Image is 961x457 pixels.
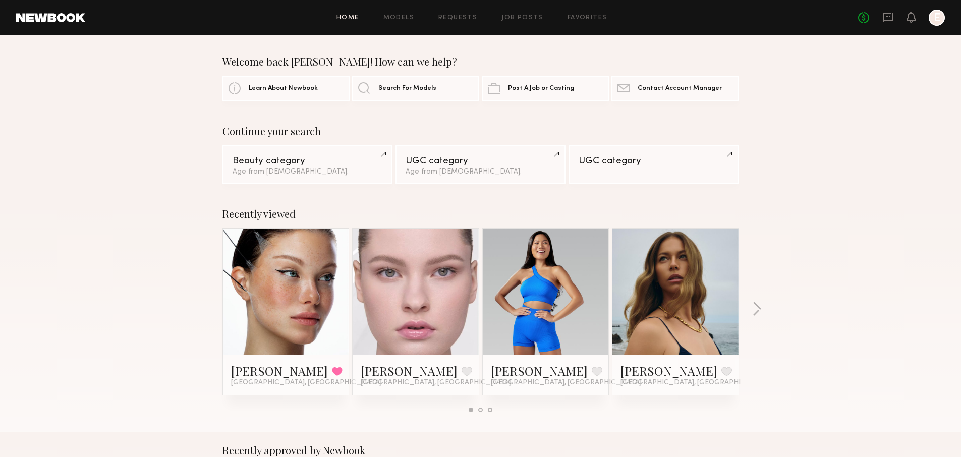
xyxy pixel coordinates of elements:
[491,379,641,387] span: [GEOGRAPHIC_DATA], [GEOGRAPHIC_DATA]
[361,379,511,387] span: [GEOGRAPHIC_DATA], [GEOGRAPHIC_DATA]
[501,15,543,21] a: Job Posts
[249,85,318,92] span: Learn About Newbook
[406,168,555,176] div: Age from [DEMOGRAPHIC_DATA].
[378,85,436,92] span: Search For Models
[222,444,739,456] div: Recently approved by Newbook
[438,15,477,21] a: Requests
[508,85,574,92] span: Post A Job or Casting
[352,76,479,101] a: Search For Models
[222,208,739,220] div: Recently viewed
[611,76,739,101] a: Contact Account Manager
[222,145,392,184] a: Beauty categoryAge from [DEMOGRAPHIC_DATA].
[361,363,458,379] a: [PERSON_NAME]
[620,363,717,379] a: [PERSON_NAME]
[491,363,588,379] a: [PERSON_NAME]
[231,363,328,379] a: [PERSON_NAME]
[231,379,381,387] span: [GEOGRAPHIC_DATA], [GEOGRAPHIC_DATA]
[222,125,739,137] div: Continue your search
[336,15,359,21] a: Home
[406,156,555,166] div: UGC category
[569,145,739,184] a: UGC category
[222,76,350,101] a: Learn About Newbook
[579,156,728,166] div: UGC category
[233,168,382,176] div: Age from [DEMOGRAPHIC_DATA].
[482,76,609,101] a: Post A Job or Casting
[568,15,607,21] a: Favorites
[620,379,771,387] span: [GEOGRAPHIC_DATA], [GEOGRAPHIC_DATA]
[395,145,566,184] a: UGC categoryAge from [DEMOGRAPHIC_DATA].
[383,15,414,21] a: Models
[929,10,945,26] a: E
[638,85,722,92] span: Contact Account Manager
[222,55,739,68] div: Welcome back [PERSON_NAME]! How can we help?
[233,156,382,166] div: Beauty category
